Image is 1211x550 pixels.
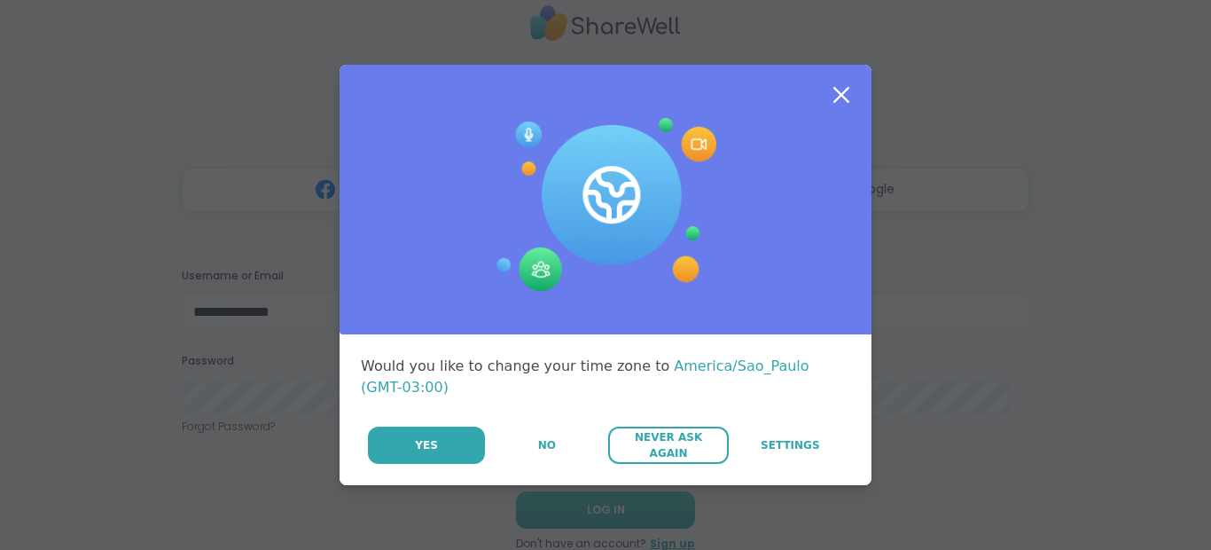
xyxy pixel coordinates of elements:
a: Settings [731,427,850,464]
button: Never Ask Again [608,427,728,464]
span: Never Ask Again [617,429,719,461]
span: Yes [415,437,438,453]
span: No [538,437,556,453]
span: America/Sao_Paulo (GMT-03:00) [361,357,809,396]
span: Settings [761,437,820,453]
button: Yes [368,427,485,464]
button: No [487,427,606,464]
img: Session Experience [495,118,716,292]
div: Would you like to change your time zone to [361,356,850,398]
